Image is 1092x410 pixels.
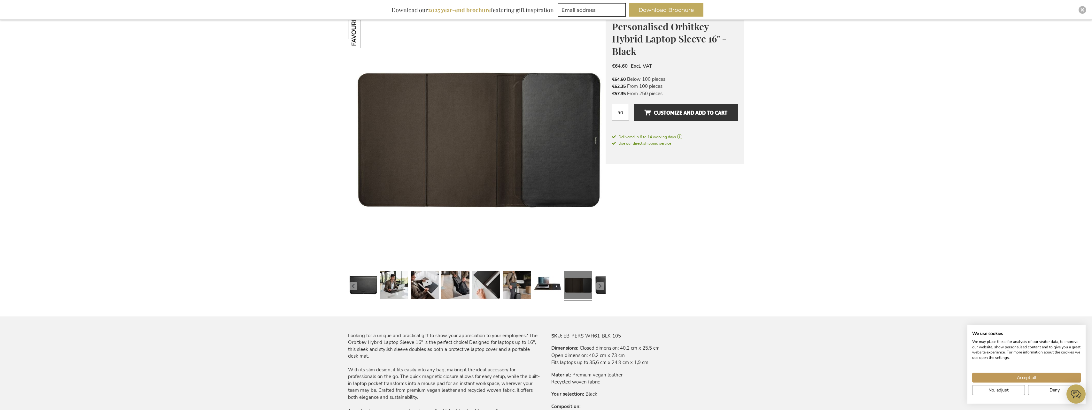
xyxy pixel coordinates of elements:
[612,63,628,69] span: €64.60
[472,269,500,304] a: Personalised Orbitkey Hybrid Laptop Sleeve 16" - Black
[612,104,629,121] input: Qty
[612,20,727,57] span: Personalised Orbitkey Hybrid Laptop Sleeve 16" - Black
[389,3,557,17] div: Download our featuring gift inspiration
[988,387,1009,393] span: No, adjust
[629,3,703,17] button: Download Brochure
[612,76,738,83] li: Below 100 pieces
[533,269,561,304] a: Personalised Orbitkey Hybrid Laptop Sleeve 16" - Black
[634,104,738,121] button: Customize and add to cart
[1080,8,1084,12] img: Close
[349,269,377,304] a: Personalised Orbitkey Hybrid Laptop Sleeve 16" - Black
[612,134,738,140] a: Delivered in 6 to 14 working days
[1066,384,1086,404] iframe: belco-activator-frame
[972,385,1025,395] button: Adjust cookie preferences
[612,83,738,90] li: From 100 pieces
[380,269,408,304] a: Personalised Orbitkey Hybrid Laptop Sleeve 16" - Black
[612,140,671,146] a: Use our direct shipping service
[348,10,606,267] img: Personalised Orbitkey Hybrid Laptop Sleeve 16" - Black
[972,373,1081,383] button: Accept all cookies
[558,3,626,17] input: Email address
[644,108,727,118] span: Customize and add to cart
[564,269,592,304] a: Personalised Orbitkey Hybrid Laptop Sleeve 16" - Black
[558,3,628,19] form: marketing offers and promotions
[612,91,626,97] span: €57.35
[972,339,1081,361] p: We may place these for analysis of our visitor data, to improve our website, show personalised co...
[612,76,626,82] span: €64.60
[411,269,439,304] a: Personalised Orbitkey Hybrid Laptop Sleeve 16" - Black
[1079,6,1086,14] div: Close
[595,269,623,304] a: Personalised Orbitkey Hybrid Laptop Sleeve 16" - Black
[612,83,626,89] span: €62.35
[1028,385,1081,395] button: Deny all cookies
[972,331,1081,337] h2: We use cookies
[503,269,531,304] a: Personalised Orbitkey Hybrid Laptop Sleeve 16" - Black
[612,90,738,97] li: From 250 pieces
[631,63,652,69] span: Excl. VAT
[1017,374,1036,381] span: Accept all
[348,10,387,48] img: Personalised Orbitkey Hybrid Laptop Sleeve 16" - Black
[441,269,469,304] a: Personalised Orbitkey Hybrid Laptop Sleeve 16" - Black
[1049,387,1060,393] span: Deny
[428,6,491,14] b: 2025 year-end brochure
[612,141,671,146] span: Use our direct shipping service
